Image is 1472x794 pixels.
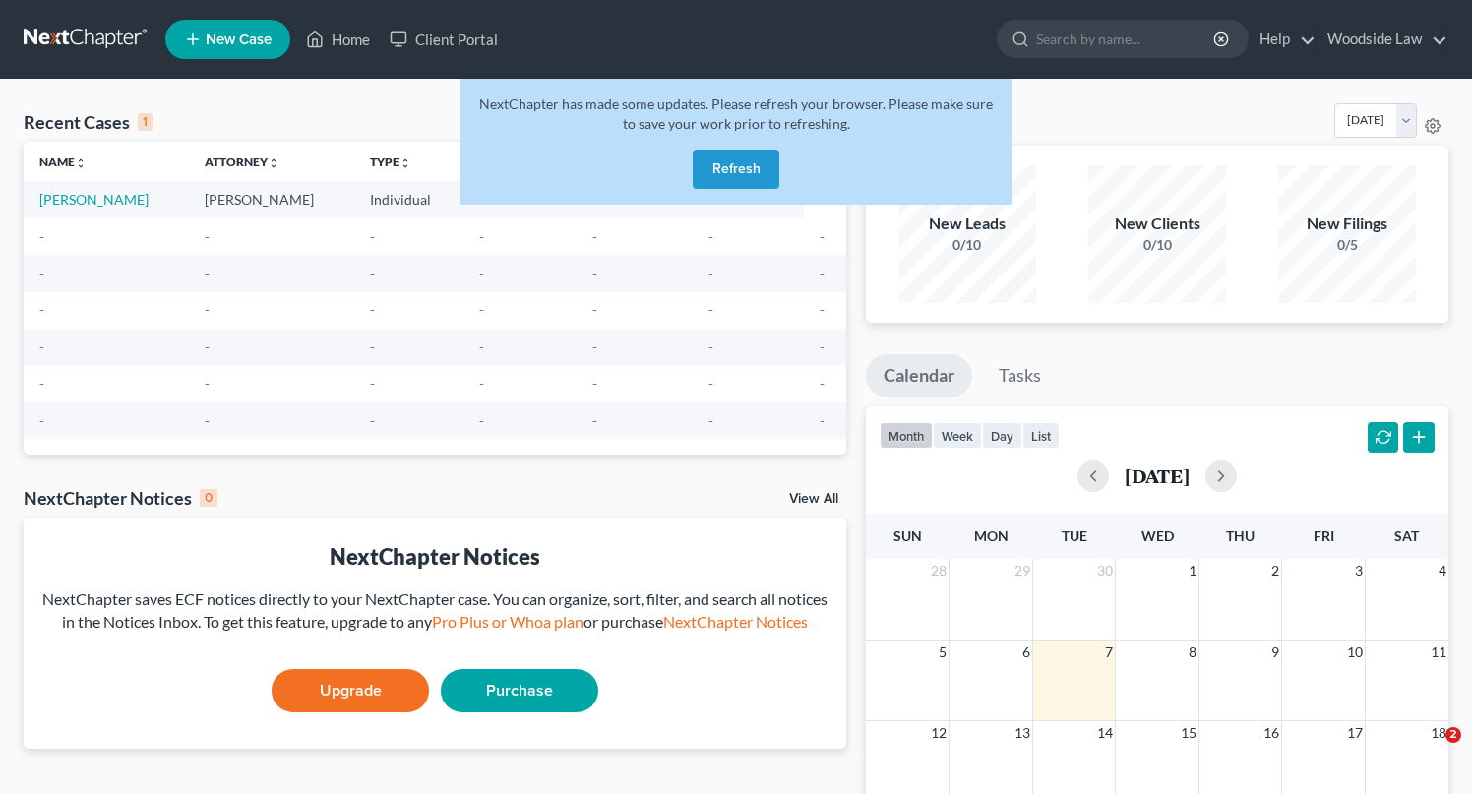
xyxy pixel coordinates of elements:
span: - [820,265,825,281]
a: Woodside Law [1318,22,1447,57]
span: 14 [1095,721,1115,745]
iframe: Intercom live chat [1405,727,1452,774]
a: [PERSON_NAME] [39,191,149,208]
span: Fri [1314,527,1334,544]
button: Refresh [693,150,779,189]
i: unfold_more [399,157,411,169]
div: Recent Cases [24,110,153,134]
span: Wed [1141,527,1174,544]
span: 28 [929,559,949,582]
span: - [820,375,825,392]
a: Help [1250,22,1316,57]
span: - [592,338,597,355]
div: NextChapter Notices [24,486,217,510]
span: - [39,228,44,245]
span: Sun [893,527,922,544]
span: - [205,375,210,392]
div: New Filings [1278,213,1416,235]
span: - [592,301,597,318]
span: 1 [1187,559,1198,582]
span: 17 [1345,721,1365,745]
span: - [479,301,484,318]
span: - [592,265,597,281]
span: 7 [1103,641,1115,664]
span: - [39,375,44,392]
td: [PERSON_NAME] [189,181,354,217]
span: - [370,338,375,355]
span: 2 [1269,559,1281,582]
a: Calendar [866,354,972,397]
span: 3 [1353,559,1365,582]
span: - [370,375,375,392]
h2: [DATE] [1125,465,1190,486]
div: 0/5 [1278,235,1416,255]
span: 2 [1445,727,1461,743]
span: 12 [929,721,949,745]
span: - [820,412,825,429]
span: - [205,228,210,245]
span: - [820,338,825,355]
div: New Clients [1088,213,1226,235]
input: Search by name... [1036,21,1216,57]
span: - [479,265,484,281]
span: 5 [937,641,949,664]
i: unfold_more [75,157,87,169]
span: 4 [1437,559,1448,582]
span: - [370,265,375,281]
span: 30 [1095,559,1115,582]
span: 9 [1269,641,1281,664]
a: Purchase [441,669,598,712]
span: 8 [1187,641,1198,664]
div: NextChapter saves ECF notices directly to your NextChapter case. You can organize, sort, filter, ... [39,588,830,634]
span: Sat [1394,527,1419,544]
span: 11 [1429,641,1448,664]
a: Typeunfold_more [370,154,411,169]
a: Tasks [981,354,1059,397]
span: Tue [1062,527,1087,544]
span: - [708,228,713,245]
span: Thu [1226,527,1255,544]
div: 0 [200,489,217,507]
button: list [1022,422,1060,449]
span: - [708,338,713,355]
a: NextChapter Notices [663,612,808,631]
span: - [370,301,375,318]
div: 0/10 [898,235,1036,255]
span: - [39,338,44,355]
span: Mon [974,527,1009,544]
span: - [820,301,825,318]
span: 13 [1012,721,1032,745]
div: NextChapter Notices [39,541,830,572]
span: NextChapter has made some updates. Please refresh your browser. Please make sure to save your wor... [479,95,993,132]
span: - [479,412,484,429]
span: 10 [1345,641,1365,664]
a: View All [789,492,838,506]
button: month [880,422,933,449]
a: Attorneyunfold_more [205,154,279,169]
div: New Leads [898,213,1036,235]
span: - [370,412,375,429]
button: week [933,422,982,449]
span: 29 [1012,559,1032,582]
i: unfold_more [268,157,279,169]
span: - [205,338,210,355]
span: - [205,301,210,318]
span: - [479,375,484,392]
span: - [39,412,44,429]
div: 0/10 [1088,235,1226,255]
span: - [708,412,713,429]
span: - [479,228,484,245]
span: - [592,228,597,245]
span: - [592,412,597,429]
a: Pro Plus or Whoa plan [432,612,583,631]
span: - [39,265,44,281]
a: Home [296,22,380,57]
a: Upgrade [272,669,429,712]
span: - [708,375,713,392]
span: - [205,412,210,429]
span: 6 [1020,641,1032,664]
span: - [708,265,713,281]
span: - [820,228,825,245]
span: 15 [1179,721,1198,745]
span: - [205,265,210,281]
